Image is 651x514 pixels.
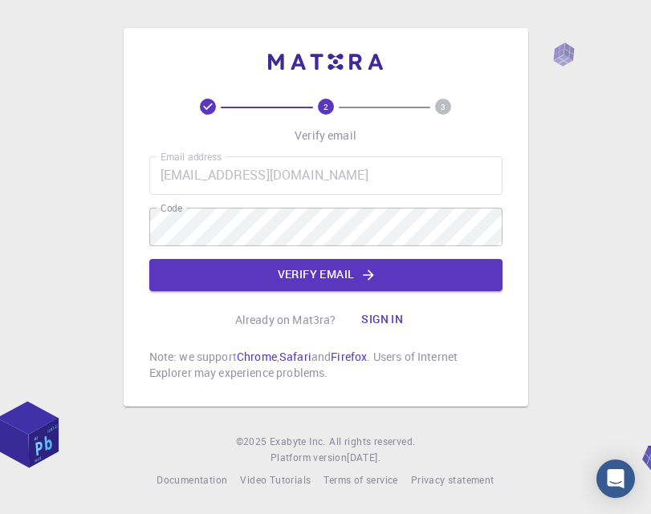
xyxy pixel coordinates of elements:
[348,304,416,336] button: Sign in
[279,349,311,364] a: Safari
[237,349,277,364] a: Chrome
[270,435,326,447] span: Exabyte Inc.
[596,459,635,498] div: Open Intercom Messenger
[157,472,227,488] a: Documentation
[271,450,347,466] span: Platform version
[240,473,311,486] span: Video Tutorials
[235,312,336,328] p: Already on Mat3ra?
[236,434,270,450] span: © 2025
[323,472,397,488] a: Terms of service
[323,101,328,112] text: 2
[411,472,494,488] a: Privacy statement
[161,150,222,164] label: Email address
[157,473,227,486] span: Documentation
[329,434,415,450] span: All rights reserved.
[240,472,311,488] a: Video Tutorials
[347,450,380,466] a: [DATE].
[411,473,494,486] span: Privacy statement
[295,127,356,144] p: Verify email
[149,349,502,381] p: Note: we support , and . Users of Internet Explorer may experience problems.
[149,259,502,291] button: Verify email
[441,101,446,112] text: 3
[347,451,380,463] span: [DATE] .
[161,201,182,215] label: Code
[331,349,367,364] a: Firefox
[323,473,397,486] span: Terms of service
[270,434,326,450] a: Exabyte Inc.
